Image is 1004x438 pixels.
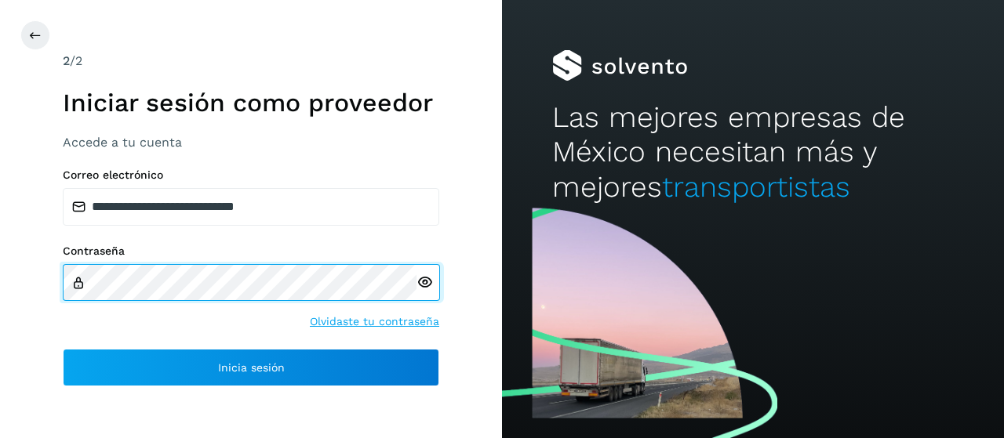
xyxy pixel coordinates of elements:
div: /2 [63,52,439,71]
span: 2 [63,53,70,68]
span: Inicia sesión [218,362,285,373]
button: Inicia sesión [63,349,439,386]
span: transportistas [662,170,850,204]
a: Olvidaste tu contraseña [310,313,439,330]
h3: Accede a tu cuenta [63,135,439,150]
h1: Iniciar sesión como proveedor [63,88,439,118]
label: Correo electrónico [63,168,439,182]
h2: Las mejores empresas de México necesitan más y mejores [552,100,954,205]
label: Contraseña [63,244,439,258]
